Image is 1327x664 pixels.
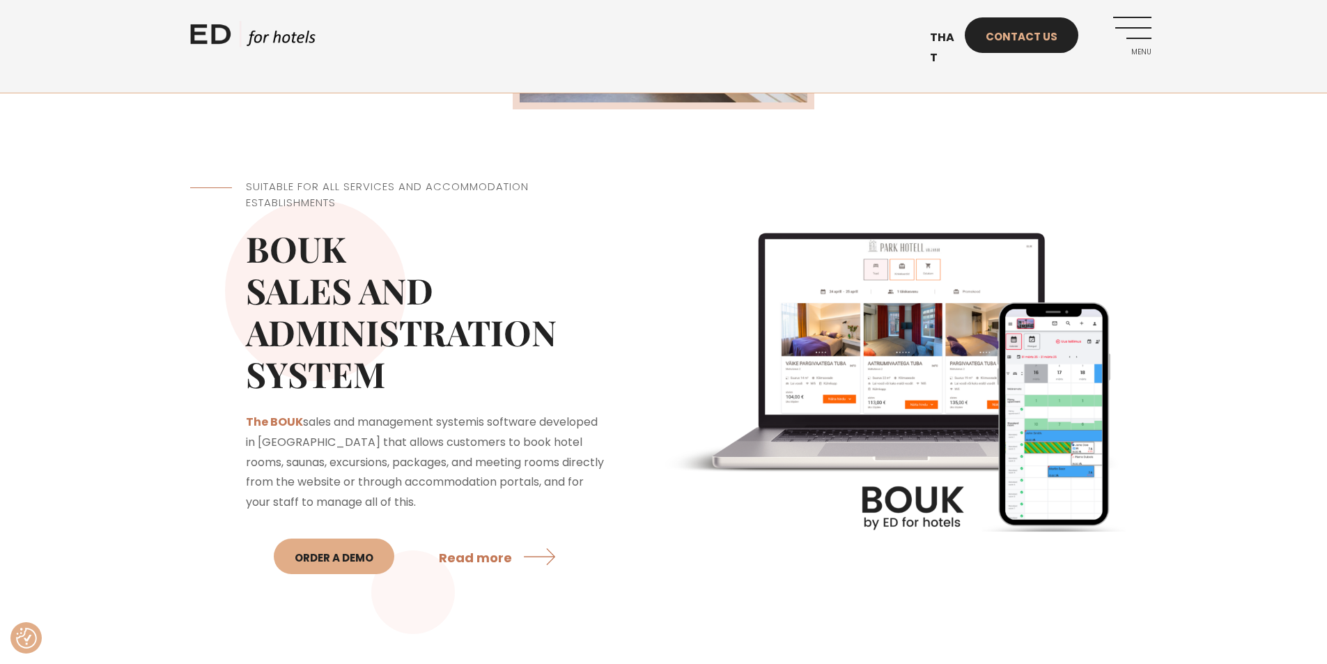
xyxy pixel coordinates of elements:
[190,21,316,56] a: ED HOTELS
[246,414,604,510] font: is software developed in [GEOGRAPHIC_DATA] that allows customers to book hotel rooms, saunas, exc...
[246,225,346,272] font: BOUK
[274,539,394,574] a: Order a DEMO
[246,267,557,397] font: Sales and Administration System
[439,537,561,576] a: Read more
[439,549,512,566] font: Read more
[16,628,37,649] button: Consent Preferences
[16,628,37,649] img: Revisit consent button
[930,29,954,65] font: that
[303,414,476,430] font: sales and management system
[1113,17,1151,55] a: Menu
[246,414,303,430] a: The BOUK
[246,179,529,210] font: SUITABLE FOR ALL SERVICES AND ACCOMMODATION ESTABLISHMENTS
[965,17,1078,53] a: Contact us
[986,29,1057,44] font: Contact us
[1131,47,1151,57] font: Menu
[295,550,373,565] font: Order a DEMO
